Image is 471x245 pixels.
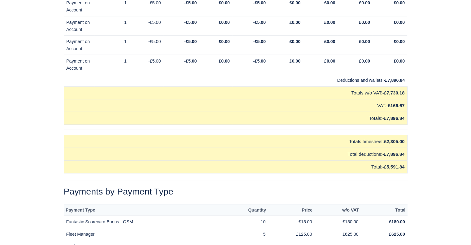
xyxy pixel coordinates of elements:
strong: £0.00 [219,39,230,44]
td: £625.00 [315,228,361,240]
td: Payment on Account [64,55,94,74]
strong: -£5.00 [184,20,197,25]
h2: Payments by Payment Type [64,186,408,197]
strong: £0.00 [219,20,230,25]
td: Totals w/o VAT: [64,87,407,99]
td: Payment on Account [64,16,94,36]
td: 1 [94,36,129,55]
th: Price [268,204,315,216]
strong: -£166.67 [386,103,404,108]
strong: -£5.00 [184,59,197,63]
strong: -£5.00 [253,20,266,25]
th: Payment Type [64,204,222,216]
strong: £0.00 [290,0,301,5]
td: VAT: [64,99,407,112]
strong: -£5.00 [184,39,197,44]
td: Total deductions: [64,148,407,161]
td: -£5.00 [129,55,163,74]
td: 1 [94,16,129,36]
strong: £0.00 [290,20,301,25]
td: Total: [64,161,407,173]
td: Fleet Manager [64,228,222,240]
strong: £0.00 [324,59,335,63]
th: Quantity [222,204,268,216]
strong: £0.00 [394,59,405,63]
strong: £0.00 [324,20,335,25]
td: Payment on Account [64,36,94,55]
td: Totals: [64,112,407,125]
td: Fantastic Scorecard Bonus - OSM [64,216,222,228]
strong: -£5,591.84 [382,164,405,169]
strong: £0.00 [359,20,370,25]
td: £150.00 [315,216,361,228]
strong: £0.00 [359,59,370,63]
td: 1 [94,55,129,74]
th: w/o VAT [315,204,361,216]
strong: -£7,896.84 [382,151,405,157]
td: Totals timesheet: [64,135,407,148]
strong: £0.00 [324,0,335,5]
td: -£5.00 [129,36,163,55]
strong: -£5.00 [253,0,266,5]
strong: -£5.00 [253,59,266,63]
td: 10 [222,216,268,228]
td: -£5.00 [129,16,163,36]
strong: -£5.00 [253,39,266,44]
strong: £180.00 [389,219,405,224]
strong: -£5.00 [184,0,197,5]
strong: £0.00 [290,59,301,63]
strong: -£7,730.18 [382,90,405,95]
strong: £0.00 [219,0,230,5]
strong: -£7,896.84 [384,78,405,83]
strong: £0.00 [219,59,230,63]
strong: £0.00 [359,0,370,5]
strong: £0.00 [359,39,370,44]
td: £125.00 [268,228,315,240]
strong: £0.00 [394,20,405,25]
strong: £0.00 [394,0,405,5]
iframe: Chat Widget [440,215,471,245]
strong: £2,305.00 [384,139,405,144]
td: £15.00 [268,216,315,228]
strong: £625.00 [389,232,405,237]
strong: -£7,896.84 [382,116,405,121]
td: 5 [222,228,268,240]
strong: £0.00 [290,39,301,44]
strong: £0.00 [394,39,405,44]
td: Deductions and wallets: [64,74,407,87]
strong: £0.00 [324,39,335,44]
th: Total [361,204,408,216]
